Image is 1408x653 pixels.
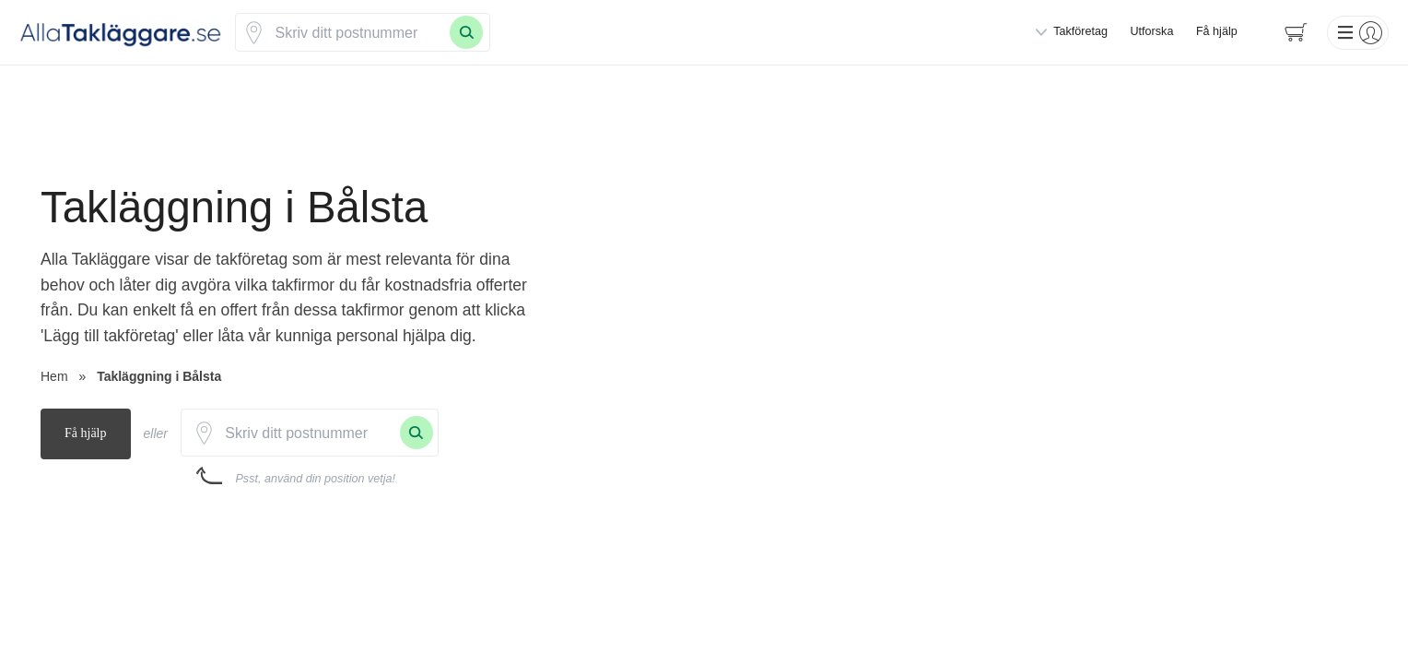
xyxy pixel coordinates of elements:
svg: Pin / Karta [193,421,216,445]
div: eller [144,423,168,444]
span: Klicka för att använda din position. [242,21,265,44]
nav: Breadcrumb [41,366,528,386]
span: Klicka för att använda din position. [193,421,216,445]
p: Alla Takläggare visar de takföretag som är mest relevanta för dina behov och låter dig avgöra vil... [41,247,528,357]
span: » [78,366,86,386]
span: Få hjälp [1196,24,1238,41]
img: Alla Takläggare [19,18,222,48]
h1: Takläggning i Bålsta [41,182,582,247]
a: Takläggning i Bålsta [97,369,221,384]
a: Utforska [1131,24,1174,41]
svg: Pin / Karta [242,21,265,44]
button: Sök med postnummer [400,416,433,449]
span: navigation-cart [1272,17,1320,49]
button: Sök med postnummer [450,16,483,49]
a: Hem [41,369,68,384]
div: Psst, använd din position vetja! [235,471,395,488]
input: Skriv ditt postnummer [265,14,450,51]
input: Skriv ditt postnummer [216,414,400,451]
span: Takföretag [1053,24,1108,41]
span: Få hjälp [41,409,131,458]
